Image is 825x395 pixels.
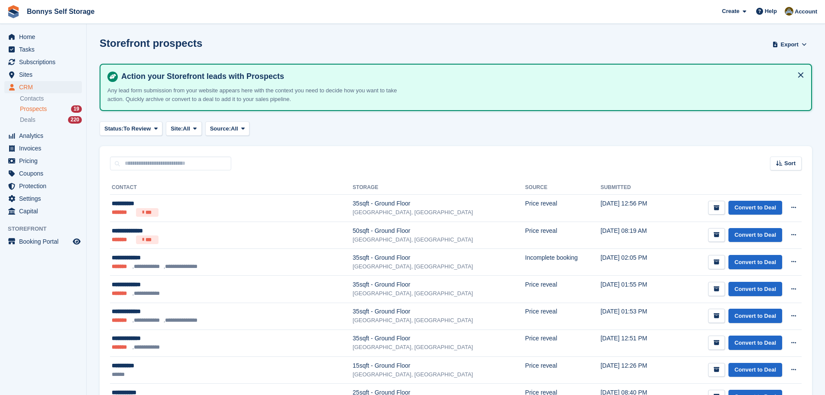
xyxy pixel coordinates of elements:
[601,330,668,356] td: [DATE] 12:51 PM
[19,43,71,55] span: Tasks
[19,81,71,93] span: CRM
[728,228,782,242] a: Convert to Deal
[19,56,71,68] span: Subscriptions
[8,225,86,233] span: Storefront
[601,276,668,303] td: [DATE] 01:55 PM
[728,255,782,269] a: Convert to Deal
[353,289,525,298] div: [GEOGRAPHIC_DATA], [GEOGRAPHIC_DATA]
[525,330,601,356] td: Price reveal
[525,181,601,195] th: Source
[4,69,82,81] a: menu
[770,37,809,52] button: Export
[123,124,151,133] span: To Review
[4,205,82,217] a: menu
[104,124,123,133] span: Status:
[7,5,20,18] img: stora-icon-8386f47178a22dfd0bd8f6a31ec36ba5ce8667c1dd55bd0f319d3a0aa187defe.svg
[353,280,525,289] div: 35sqft - Ground Floor
[19,193,71,205] span: Settings
[353,370,525,379] div: [GEOGRAPHIC_DATA], [GEOGRAPHIC_DATA]
[4,142,82,154] a: menu
[20,95,82,103] a: Contacts
[353,361,525,370] div: 15sqft - Ground Floor
[19,31,71,43] span: Home
[20,116,36,124] span: Deals
[353,262,525,271] div: [GEOGRAPHIC_DATA], [GEOGRAPHIC_DATA]
[353,253,525,262] div: 35sqft - Ground Floor
[71,105,82,113] div: 19
[728,282,782,296] a: Convert to Deal
[795,7,817,16] span: Account
[107,86,411,103] p: Any lead form submission from your website appears here with the context you need to decide how y...
[4,56,82,68] a: menu
[525,249,601,276] td: Incomplete booking
[19,142,71,154] span: Invoices
[20,104,82,114] a: Prospects 19
[353,208,525,217] div: [GEOGRAPHIC_DATA], [GEOGRAPHIC_DATA]
[728,336,782,350] a: Convert to Deal
[183,124,190,133] span: All
[722,7,739,16] span: Create
[728,201,782,215] a: Convert to Deal
[19,180,71,192] span: Protection
[353,235,525,244] div: [GEOGRAPHIC_DATA], [GEOGRAPHIC_DATA]
[110,181,353,195] th: Contact
[601,303,668,330] td: [DATE] 01:53 PM
[171,124,183,133] span: Site:
[210,124,231,133] span: Source:
[68,116,82,124] div: 220
[4,31,82,43] a: menu
[100,121,162,136] button: Status: To Review
[19,130,71,142] span: Analytics
[4,235,82,248] a: menu
[20,105,47,113] span: Prospects
[4,180,82,192] a: menu
[784,159,796,168] span: Sort
[601,181,668,195] th: Submitted
[19,205,71,217] span: Capital
[728,363,782,377] a: Convert to Deal
[231,124,238,133] span: All
[19,69,71,81] span: Sites
[118,72,804,82] h4: Action your Storefront leads with Prospects
[205,121,250,136] button: Source: All
[353,316,525,325] div: [GEOGRAPHIC_DATA], [GEOGRAPHIC_DATA]
[353,199,525,208] div: 35sqft - Ground Floor
[19,235,71,248] span: Booking Portal
[353,334,525,343] div: 35sqft - Ground Floor
[4,193,82,205] a: menu
[19,167,71,180] span: Coupons
[601,249,668,276] td: [DATE] 02:05 PM
[19,155,71,167] span: Pricing
[100,37,202,49] h1: Storefront prospects
[601,356,668,383] td: [DATE] 12:26 PM
[601,222,668,249] td: [DATE] 08:19 AM
[601,195,668,222] td: [DATE] 12:56 PM
[765,7,777,16] span: Help
[525,276,601,303] td: Price reveal
[728,309,782,323] a: Convert to Deal
[4,155,82,167] a: menu
[353,307,525,316] div: 35sqft - Ground Floor
[525,356,601,383] td: Price reveal
[525,195,601,222] td: Price reveal
[525,222,601,249] td: Price reveal
[4,43,82,55] a: menu
[353,343,525,352] div: [GEOGRAPHIC_DATA], [GEOGRAPHIC_DATA]
[781,40,799,49] span: Export
[4,130,82,142] a: menu
[4,81,82,93] a: menu
[166,121,202,136] button: Site: All
[4,167,82,180] a: menu
[23,4,98,19] a: Bonnys Self Storage
[20,115,82,124] a: Deals 220
[525,303,601,330] td: Price reveal
[71,236,82,247] a: Preview store
[353,181,525,195] th: Storage
[353,226,525,235] div: 50sqft - Ground Floor
[785,7,793,16] img: James Bonny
